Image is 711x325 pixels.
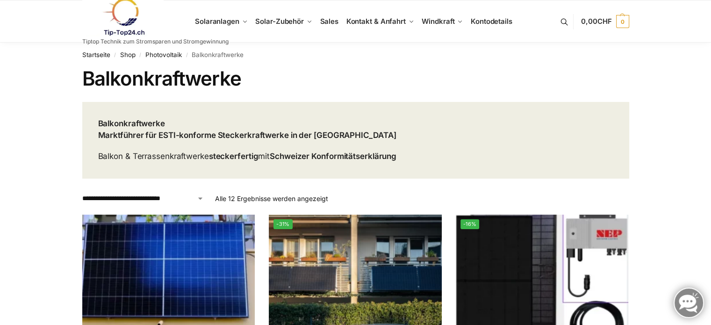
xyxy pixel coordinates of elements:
span: Solaranlagen [195,17,239,26]
p: Balkon & Terrassenkraftwerke mit [98,151,397,163]
a: Kontodetails [467,0,516,43]
span: Sales [320,17,339,26]
strong: Marktführer für ESTI-konforme Steckerkraftwerke in der [GEOGRAPHIC_DATA] [98,130,396,140]
a: Shop [120,51,136,58]
span: Kontodetails [471,17,512,26]
a: Solar-Zubehör [251,0,316,43]
span: / [110,51,120,59]
h1: Balkonkraftwerke [82,67,629,90]
p: Tiptop Technik zum Stromsparen und Stromgewinnung [82,39,229,44]
p: Alle 12 Ergebnisse werden angezeigt [215,194,328,203]
span: / [136,51,145,59]
span: Windkraft [422,17,454,26]
select: Shop-Reihenfolge [82,194,204,203]
span: CHF [597,17,612,26]
strong: steckerfertig [209,152,259,161]
a: Startseite [82,51,110,58]
a: Windkraft [418,0,467,43]
nav: Breadcrumb [82,43,629,67]
span: 0 [616,15,629,28]
a: Photovoltaik [145,51,182,58]
a: 0,00CHF 0 [581,7,629,36]
span: 0,00 [581,17,611,26]
a: Sales [316,0,342,43]
span: Solar-Zubehör [255,17,304,26]
span: / [182,51,192,59]
a: Kontakt & Anfahrt [342,0,418,43]
span: Kontakt & Anfahrt [346,17,406,26]
strong: Balkonkraftwerke [98,119,165,128]
strong: Schweizer Konformitätserklärung [270,152,396,161]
